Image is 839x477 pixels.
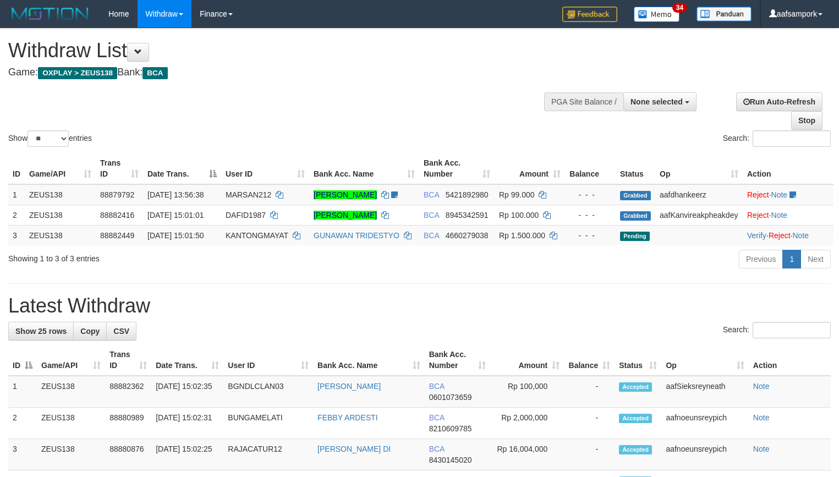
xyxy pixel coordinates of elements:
[564,376,615,408] td: -
[446,190,489,199] span: Copy 5421892980 to clipboard
[151,344,223,376] th: Date Trans.: activate to sort column ascending
[753,382,770,391] a: Note
[655,184,743,205] td: aafdhankeerz
[151,439,223,470] td: [DATE] 15:02:25
[226,231,288,240] span: KANTONGMAYAT
[749,344,831,376] th: Action
[8,6,92,22] img: MOTION_logo.png
[743,225,833,245] td: · ·
[562,7,617,22] img: Feedback.jpg
[223,408,313,439] td: BUNGAMELATI
[620,211,651,221] span: Grabbed
[564,408,615,439] td: -
[499,211,539,220] span: Rp 100.000
[620,191,651,200] span: Grabbed
[147,231,204,240] span: [DATE] 15:01:50
[747,211,769,220] a: Reject
[223,376,313,408] td: BGNDLCLAN03
[37,439,105,470] td: ZEUS138
[619,382,652,392] span: Accepted
[100,190,134,199] span: 88879792
[565,153,616,184] th: Balance
[37,376,105,408] td: ZEUS138
[723,322,831,338] label: Search:
[105,439,151,470] td: 88880876
[105,344,151,376] th: Trans ID: activate to sort column ascending
[80,327,100,336] span: Copy
[429,445,445,453] span: BCA
[147,190,204,199] span: [DATE] 13:56:38
[424,190,439,199] span: BCA
[620,232,650,241] span: Pending
[317,413,377,422] a: FEBBY ARDESTI
[317,445,391,453] a: [PERSON_NAME] DI
[96,153,143,184] th: Trans ID: activate to sort column ascending
[8,322,74,341] a: Show 25 rows
[8,40,549,62] h1: Withdraw List
[446,231,489,240] span: Copy 4660279038 to clipboard
[8,130,92,147] label: Show entries
[429,413,445,422] span: BCA
[792,231,809,240] a: Note
[615,344,661,376] th: Status: activate to sort column ascending
[569,230,611,241] div: - - -
[544,92,623,111] div: PGA Site Balance /
[771,190,788,199] a: Note
[25,225,96,245] td: ZEUS138
[100,211,134,220] span: 88882416
[105,408,151,439] td: 88880989
[661,439,748,470] td: aafnoeunsreypich
[429,382,445,391] span: BCA
[736,92,822,111] a: Run Auto-Refresh
[8,295,831,317] h1: Latest Withdraw
[73,322,107,341] a: Copy
[655,153,743,184] th: Op: activate to sort column ascending
[142,67,167,79] span: BCA
[429,456,472,464] span: Copy 8430145020 to clipboard
[8,67,549,78] h4: Game: Bank:
[8,184,25,205] td: 1
[226,190,271,199] span: MARSAN212
[100,231,134,240] span: 88882449
[143,153,221,184] th: Date Trans.: activate to sort column descending
[655,205,743,225] td: aafKanvireakpheakdey
[753,322,831,338] input: Search:
[619,445,652,454] span: Accepted
[223,344,313,376] th: User ID: activate to sort column ascending
[106,322,136,341] a: CSV
[634,7,680,22] img: Button%20Memo.svg
[151,376,223,408] td: [DATE] 15:02:35
[791,111,822,130] a: Stop
[8,408,37,439] td: 2
[313,344,425,376] th: Bank Acc. Name: activate to sort column ascending
[424,211,439,220] span: BCA
[747,190,769,199] a: Reject
[769,231,791,240] a: Reject
[569,210,611,221] div: - - -
[743,184,833,205] td: ·
[616,153,655,184] th: Status
[743,153,833,184] th: Action
[697,7,752,21] img: panduan.png
[221,153,309,184] th: User ID: activate to sort column ascending
[495,153,565,184] th: Amount: activate to sort column ascending
[429,393,472,402] span: Copy 0601073659 to clipboard
[105,376,151,408] td: 88882362
[37,408,105,439] td: ZEUS138
[8,376,37,408] td: 1
[661,344,748,376] th: Op: activate to sort column ascending
[743,205,833,225] td: ·
[661,376,748,408] td: aafSieksreyneath
[314,211,377,220] a: [PERSON_NAME]
[672,3,687,13] span: 34
[499,190,535,199] span: Rp 99.000
[309,153,419,184] th: Bank Acc. Name: activate to sort column ascending
[151,408,223,439] td: [DATE] 15:02:31
[113,327,129,336] span: CSV
[226,211,266,220] span: DAFID1987
[739,250,783,268] a: Previous
[564,344,615,376] th: Balance: activate to sort column ascending
[28,130,69,147] select: Showentries
[771,211,788,220] a: Note
[661,408,748,439] td: aafnoeunsreypich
